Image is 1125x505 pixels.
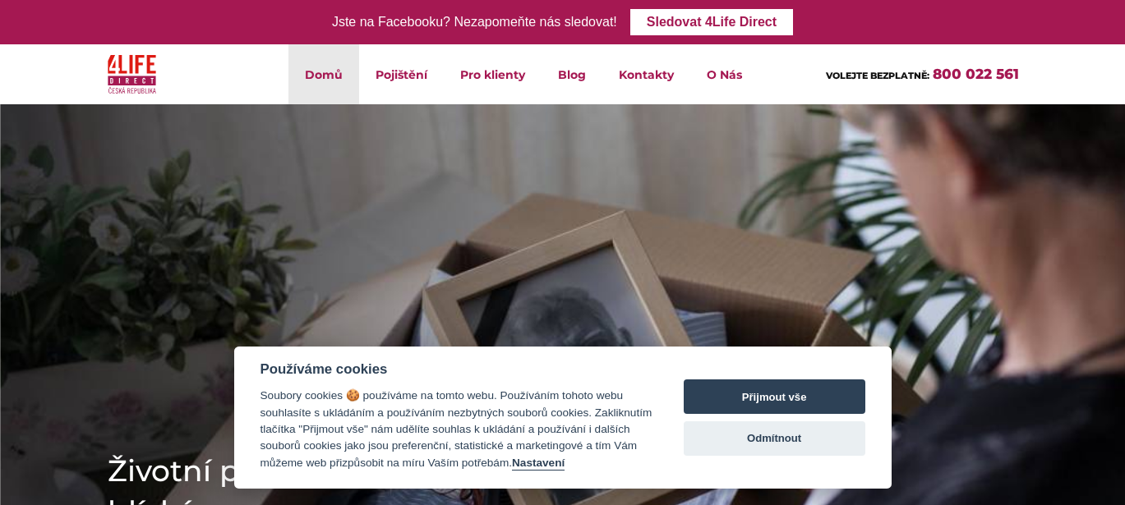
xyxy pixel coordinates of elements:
span: VOLEJTE BEZPLATNĚ: [826,70,929,81]
div: Jste na Facebooku? Nezapomeňte nás sledovat! [332,11,617,34]
div: Používáme cookies [261,361,652,378]
a: Kontakty [602,44,690,104]
button: Přijmout vše [684,379,865,414]
div: Soubory cookies 🍪 používáme na tomto webu. Používáním tohoto webu souhlasíte s ukládáním a použív... [261,388,652,471]
a: Sledovat 4Life Direct [630,9,793,35]
img: 4Life Direct Česká republika logo [108,51,157,98]
a: Blog [542,44,602,104]
a: 800 022 561 [933,66,1019,82]
a: Domů [288,44,359,104]
button: Odmítnout [684,421,865,456]
button: Nastavení [512,457,565,471]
